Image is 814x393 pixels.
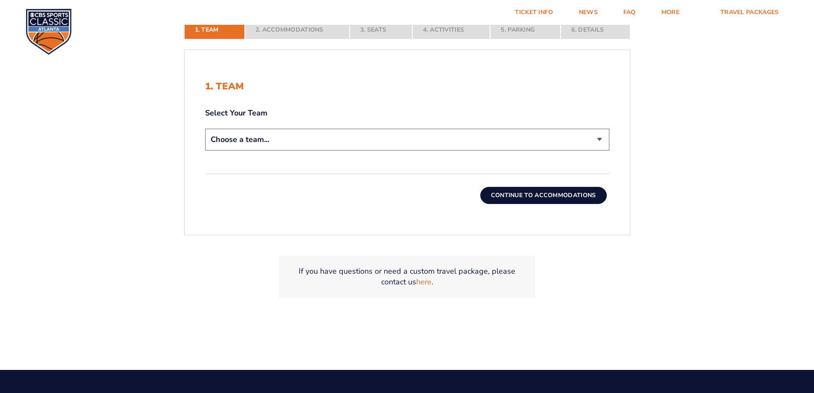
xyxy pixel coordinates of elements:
p: If you have questions or need a custom travel package, please contact us . [289,266,525,287]
button: Continue To Accommodations [480,187,607,204]
label: Select Your Team [205,108,609,118]
img: CBS Sports Classic [26,9,72,55]
h2: 1. Team [205,81,609,92]
a: here [416,277,432,287]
